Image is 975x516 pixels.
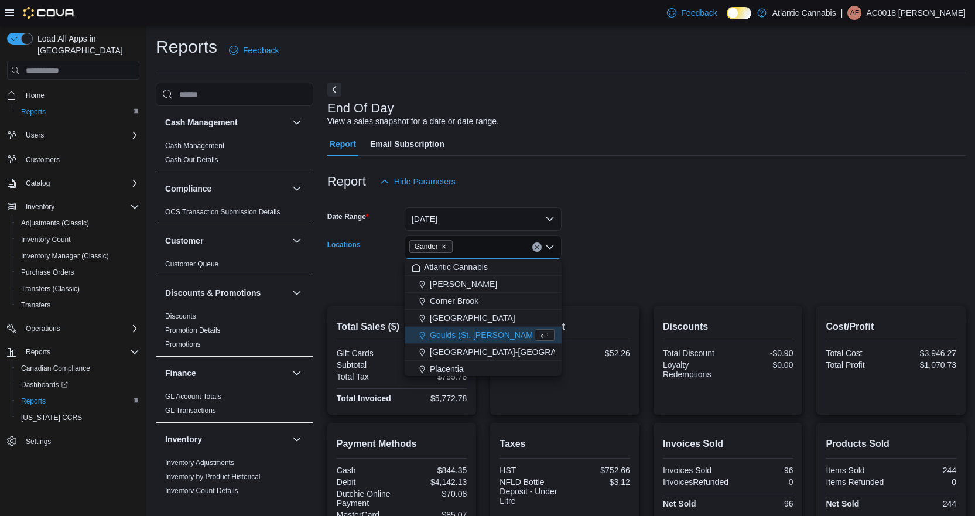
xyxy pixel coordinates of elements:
[12,248,144,264] button: Inventory Manager (Classic)
[567,466,630,475] div: $752.66
[16,361,95,375] a: Canadian Compliance
[16,249,139,263] span: Inventory Manager (Classic)
[21,176,54,190] button: Catalog
[165,259,218,269] span: Customer Queue
[2,175,144,192] button: Catalog
[16,378,73,392] a: Dashboards
[847,6,861,20] div: AC0018 Frost Jason
[165,487,238,495] a: Inventory Count Details
[2,320,144,337] button: Operations
[430,363,464,375] span: Placentia
[290,366,304,380] button: Finance
[165,406,216,415] a: GL Transactions
[156,205,313,224] div: Compliance
[337,372,399,381] div: Total Tax
[165,155,218,165] span: Cash Out Details
[826,466,888,475] div: Items Sold
[16,216,94,230] a: Adjustments (Classic)
[243,45,279,56] span: Feedback
[21,435,56,449] a: Settings
[850,6,859,20] span: AF
[337,437,467,451] h2: Payment Methods
[165,340,201,349] span: Promotions
[21,380,68,389] span: Dashboards
[165,326,221,334] a: Promotion Details
[16,394,139,408] span: Reports
[224,39,283,62] a: Feedback
[21,413,82,422] span: [US_STATE] CCRS
[826,499,859,508] strong: Net Sold
[663,499,696,508] strong: Net Sold
[405,327,562,344] button: Goulds (St. [PERSON_NAME]'s)
[16,265,139,279] span: Purchase Orders
[730,499,793,508] div: 96
[681,7,717,19] span: Feedback
[12,360,144,377] button: Canadian Compliance
[165,117,288,128] button: Cash Management
[405,344,562,361] button: [GEOGRAPHIC_DATA]-[GEOGRAPHIC_DATA]
[663,320,793,334] h2: Discounts
[165,312,196,320] a: Discounts
[370,132,444,156] span: Email Subscription
[21,200,139,214] span: Inventory
[866,6,966,20] p: AC0018 [PERSON_NAME]
[156,257,313,276] div: Customer
[21,153,64,167] a: Customers
[841,6,843,20] p: |
[165,433,202,445] h3: Inventory
[21,218,89,228] span: Adjustments (Classic)
[532,242,542,252] button: Clear input
[21,88,49,102] a: Home
[165,433,288,445] button: Inventory
[21,176,139,190] span: Catalog
[440,243,447,250] button: Remove Gander from selection in this group
[156,309,313,356] div: Discounts & Promotions
[16,233,76,247] a: Inventory Count
[16,411,87,425] a: [US_STATE] CCRS
[404,466,467,475] div: $844.35
[500,437,630,451] h2: Taxes
[21,128,49,142] button: Users
[404,489,467,498] div: $70.08
[165,117,238,128] h3: Cash Management
[16,105,50,119] a: Reports
[26,324,60,333] span: Operations
[156,389,313,422] div: Finance
[16,394,50,408] a: Reports
[21,364,90,373] span: Canadian Compliance
[663,348,726,358] div: Total Discount
[730,348,793,358] div: -$0.90
[21,235,71,244] span: Inventory Count
[290,234,304,248] button: Customer
[165,183,288,194] button: Compliance
[2,127,144,143] button: Users
[424,261,488,273] span: Atlantic Cannabis
[16,361,139,375] span: Canadian Compliance
[12,215,144,231] button: Adjustments (Classic)
[165,326,221,335] span: Promotion Details
[894,499,956,508] div: 244
[26,179,50,188] span: Catalog
[730,360,793,370] div: $0.00
[12,409,144,426] button: [US_STATE] CCRS
[12,393,144,409] button: Reports
[430,329,549,341] span: Goulds (St. [PERSON_NAME]'s)
[165,312,196,321] span: Discounts
[33,33,139,56] span: Load All Apps in [GEOGRAPHIC_DATA]
[165,235,203,247] h3: Customer
[405,310,562,327] button: [GEOGRAPHIC_DATA]
[327,240,361,250] label: Locations
[430,346,603,358] span: [GEOGRAPHIC_DATA]-[GEOGRAPHIC_DATA]
[16,282,139,296] span: Transfers (Classic)
[21,268,74,277] span: Purchase Orders
[663,466,726,475] div: Invoices Sold
[12,297,144,313] button: Transfers
[21,284,80,293] span: Transfers (Classic)
[337,360,399,370] div: Subtotal
[12,281,144,297] button: Transfers (Classic)
[165,287,288,299] button: Discounts & Promotions
[405,361,562,378] button: Placentia
[430,312,515,324] span: [GEOGRAPHIC_DATA]
[21,345,139,359] span: Reports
